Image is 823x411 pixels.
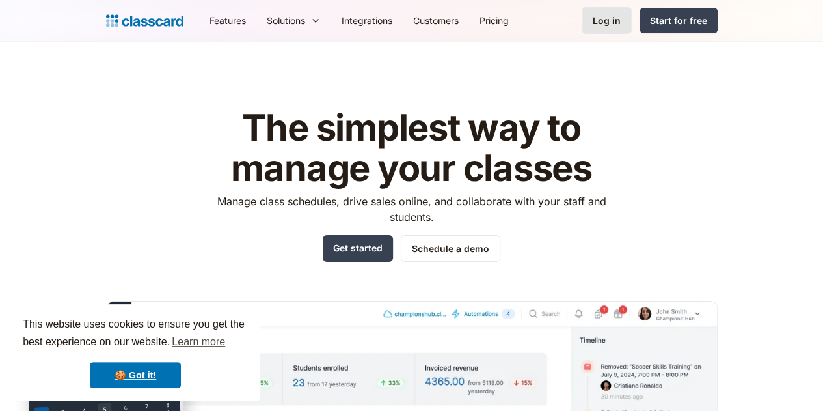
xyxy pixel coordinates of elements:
p: Manage class schedules, drive sales online, and collaborate with your staff and students. [205,193,618,225]
h1: The simplest way to manage your classes [205,108,618,188]
a: home [106,12,183,30]
span: This website uses cookies to ensure you get the best experience on our website. [23,317,248,352]
a: Get started [323,235,393,262]
div: Start for free [650,14,707,27]
div: Log in [593,14,621,27]
a: Start for free [640,8,718,33]
a: Customers [403,6,469,35]
a: Integrations [331,6,403,35]
a: Features [199,6,256,35]
div: cookieconsent [10,304,260,401]
a: dismiss cookie message [90,362,181,388]
div: Solutions [267,14,305,27]
a: Schedule a demo [401,235,500,262]
div: Solutions [256,6,331,35]
a: Log in [582,7,632,34]
a: learn more about cookies [170,332,227,352]
a: Pricing [469,6,519,35]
